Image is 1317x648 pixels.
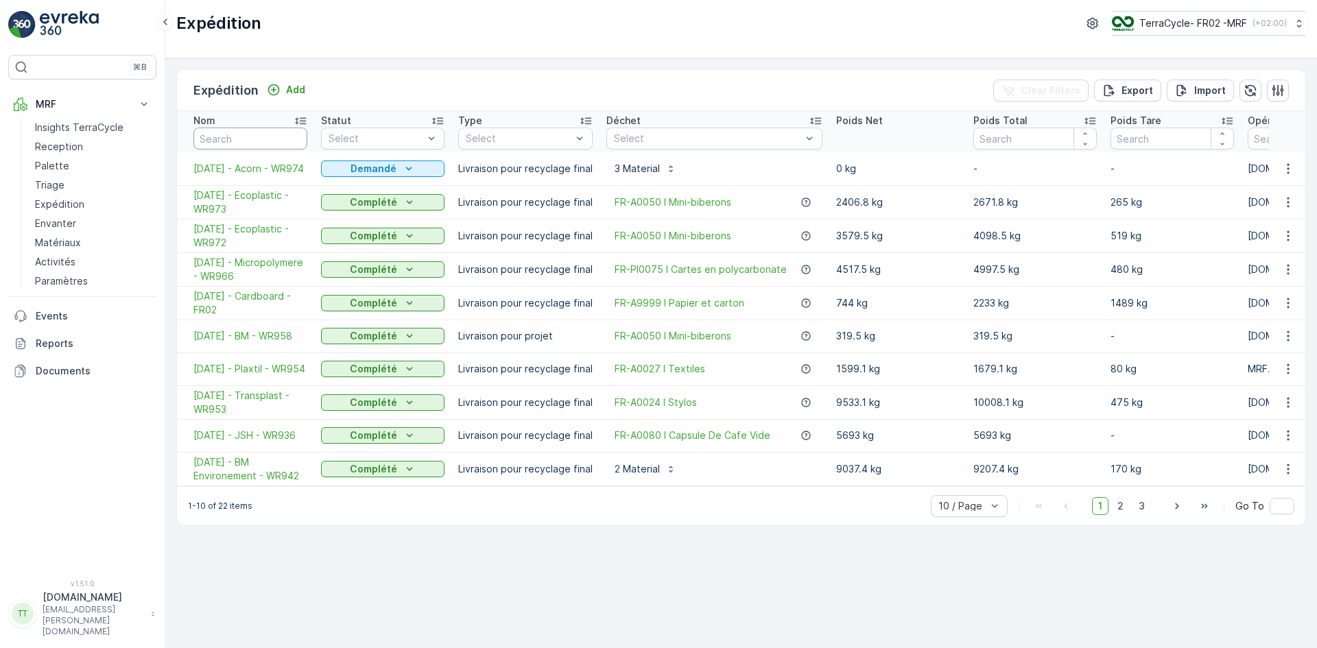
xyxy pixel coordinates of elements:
span: FR-A0027 I Textiles [615,362,705,376]
p: 9207.4 kg [973,462,1097,476]
p: 2233 kg [973,296,1097,310]
p: Activités [35,255,75,269]
p: - [973,162,1097,176]
p: 744 kg [836,296,960,310]
a: 19.08.2025 - Transplast - WR953 [193,389,307,416]
button: 3 Material [606,158,685,180]
p: 0 kg [836,162,960,176]
span: Go To [1235,499,1264,513]
a: 11.09.2025 - Micropolymere - WR966 [193,256,307,283]
button: Clear Filters [993,80,1089,101]
span: 2 [1111,497,1130,515]
p: - [1111,162,1234,176]
p: Livraison pour recyclage final [458,362,593,376]
span: [DATE] - Cardboard - FR02 [193,289,307,317]
span: [DATE] - Ecoplastic - WR972 [193,222,307,250]
a: Events [8,302,156,330]
button: Complété [321,194,444,211]
p: 4098.5 kg [973,229,1097,243]
button: Import [1167,80,1234,101]
button: Complété [321,228,444,244]
p: ⌘B [133,62,147,73]
span: 3 [1132,497,1151,515]
p: 5693 kg [973,429,1097,442]
p: Select [614,132,801,145]
a: 18.08.2025 - BM - WR958 [193,329,307,343]
button: Complété [321,427,444,444]
p: 1489 kg [1111,296,1234,310]
p: 319.5 kg [836,329,960,343]
button: TT[DOMAIN_NAME][EMAIL_ADDRESS][PERSON_NAME][DOMAIN_NAME] [8,590,156,637]
button: Export [1094,80,1161,101]
p: Clear Filters [1021,84,1080,97]
p: Complété [350,429,397,442]
p: Statut [321,114,351,128]
p: 3 Material [615,162,660,176]
button: Add [261,82,311,98]
button: Demandé [321,160,444,177]
button: MRF [8,91,156,118]
img: logo_light-DOdMpM7g.png [40,11,99,38]
button: Complété [321,295,444,311]
a: FR-A9999 I Papier et carton [615,296,744,310]
p: 9037.4 kg [836,462,960,476]
span: 1 [1092,497,1108,515]
p: Livraison pour recyclage final [458,296,593,310]
p: Demandé [351,162,396,176]
p: Events [36,309,151,323]
p: Triage [35,178,64,192]
p: Expédition [193,81,259,100]
a: 18.09.2025 - Ecoplastic - WR972 [193,222,307,250]
p: Livraison pour recyclage final [458,162,593,176]
p: Livraison pour recyclage final [458,462,593,476]
img: logo [8,11,36,38]
a: Expédition [29,195,156,214]
div: TT [12,603,34,625]
p: 10008.1 kg [973,396,1097,409]
p: 4517.5 kg [836,263,960,276]
p: Select [466,132,571,145]
a: FR-PI0075 I Cartes en polycarbonate [615,263,787,276]
p: 2671.8 kg [973,195,1097,209]
a: FR-A0050 I Mini-biberons [615,195,731,209]
button: Complété [321,261,444,278]
a: Reception [29,137,156,156]
p: Import [1194,84,1226,97]
p: ( +02:00 ) [1253,18,1287,29]
p: Select [329,132,423,145]
button: Complété [321,394,444,411]
p: Paramètres [35,274,88,288]
p: [EMAIL_ADDRESS][PERSON_NAME][DOMAIN_NAME] [43,604,144,637]
img: terracycle.png [1112,16,1134,31]
span: [DATE] - Ecoplastic - WR973 [193,189,307,216]
p: 319.5 kg [973,329,1097,343]
p: Expédition [35,197,84,211]
p: - [1111,429,1234,442]
p: Complété [350,362,397,376]
a: FR-A0050 I Mini-biberons [615,329,731,343]
p: Complété [350,296,397,310]
span: [DATE] - BM Environement - WR942 [193,455,307,483]
a: Matériaux [29,233,156,252]
p: Nom [193,114,215,128]
p: 2 Material [615,462,660,476]
p: Insights TerraCycle [35,121,123,134]
a: FR-A0080 I Capsule De Cafe Vide [615,429,770,442]
button: 2 Material [606,458,685,480]
p: Reception [35,140,83,154]
p: Poids Total [973,114,1028,128]
p: Livraison pour recyclage final [458,429,593,442]
p: 2406.8 kg [836,195,960,209]
a: FR-A0024 I Stylos [615,396,697,409]
p: Complété [350,462,397,476]
p: 1599.1 kg [836,362,960,376]
input: Search [973,128,1097,149]
p: Livraison pour recyclage final [458,263,593,276]
p: Export [1122,84,1153,97]
a: Documents [8,357,156,385]
p: 1679.1 kg [973,362,1097,376]
span: [DATE] - JSH - WR936 [193,429,307,442]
